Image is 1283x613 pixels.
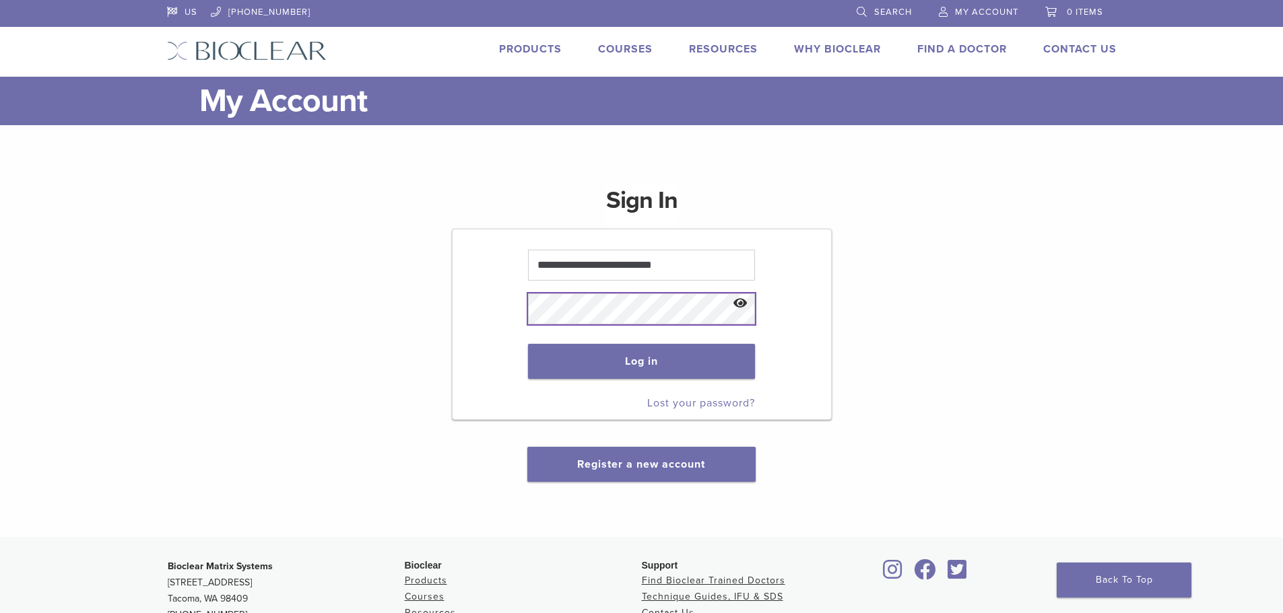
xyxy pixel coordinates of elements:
[598,42,653,56] a: Courses
[1067,7,1103,17] span: 0 items
[955,7,1018,17] span: My Account
[726,287,755,321] button: Show password
[405,575,447,586] a: Products
[642,560,678,571] span: Support
[642,575,785,586] a: Find Bioclear Trained Doctors
[647,396,755,410] a: Lost your password?
[944,567,972,581] a: Bioclear
[879,567,907,581] a: Bioclear
[168,561,273,572] strong: Bioclear Matrix Systems
[874,7,912,17] span: Search
[528,344,755,379] button: Log in
[405,591,445,602] a: Courses
[794,42,881,56] a: Why Bioclear
[167,41,327,61] img: Bioclear
[910,567,941,581] a: Bioclear
[917,42,1007,56] a: Find A Doctor
[1043,42,1117,56] a: Contact Us
[577,458,705,471] a: Register a new account
[499,42,562,56] a: Products
[606,184,678,227] h1: Sign In
[199,77,1117,125] h1: My Account
[689,42,758,56] a: Resources
[527,447,755,482] button: Register a new account
[405,560,442,571] span: Bioclear
[642,591,783,602] a: Technique Guides, IFU & SDS
[1057,563,1191,598] a: Back To Top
